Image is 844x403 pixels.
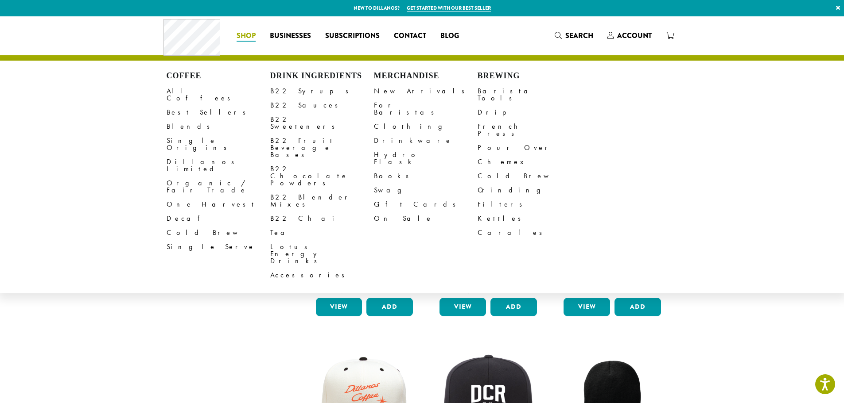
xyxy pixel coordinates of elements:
a: Single Serve [167,240,270,254]
a: B22 Sauces [270,98,374,112]
a: Shop [229,29,263,43]
a: Bodum Handheld Milk Frother $10.00 [561,154,663,294]
a: Cold Brew [167,226,270,240]
span: Account [617,31,652,41]
a: Best Sellers [167,105,270,119]
a: B22 Chai [270,211,374,226]
span: Blog [440,31,459,42]
a: Drip [478,105,581,119]
a: B22 Chocolate Powders [270,162,374,190]
a: Single Origins [167,134,270,155]
span: Search [565,31,593,41]
a: One Harvest [167,197,270,211]
a: Gift Cards [374,197,478,211]
a: View [564,298,610,316]
a: Dillanos Limited [167,155,270,176]
a: Cold Brew [478,169,581,183]
a: Accessories [270,268,374,282]
a: Organic / Fair Trade [167,176,270,197]
h4: Merchandise [374,71,478,81]
span: Businesses [270,31,311,42]
a: View [440,298,486,316]
a: B22 Blender Mixes [270,190,374,211]
a: Carafes [478,226,581,240]
a: Pour Over [478,141,581,155]
button: Add [366,298,413,316]
a: Decaf [167,211,270,226]
span: Shop [237,31,256,42]
a: Tea [270,226,374,240]
a: All Coffees [167,84,270,105]
a: Barista Tools [478,84,581,105]
h4: Drink Ingredients [270,71,374,81]
a: Chemex [478,155,581,169]
a: For Baristas [374,98,478,119]
a: B22 Syrups [270,84,374,98]
a: Drinkware [374,134,478,148]
a: Kettles [478,211,581,226]
a: Swag [374,183,478,197]
a: Grinding [478,183,581,197]
span: Subscriptions [325,31,380,42]
a: Search [548,28,600,43]
a: Books [374,169,478,183]
a: On Sale [374,211,478,226]
button: Add [615,298,661,316]
a: French Press [478,119,581,141]
a: Clothing [374,119,478,134]
button: Add [490,298,537,316]
a: Hydro Flask [374,148,478,169]
a: Lotus Energy Drinks [270,240,374,268]
a: View [316,298,362,316]
a: New Arrivals [374,84,478,98]
a: B22 Sweeteners [270,112,374,134]
a: Filters [478,197,581,211]
a: Get started with our best seller [407,4,491,12]
h4: Coffee [167,71,270,81]
a: Blends [167,119,270,134]
a: B22 Fruit Beverage Bases [270,134,374,162]
span: Contact [394,31,426,42]
h4: Brewing [478,71,581,81]
a: Bodum Electric Water Kettle $25.00 [437,154,539,294]
a: Bodum Electric Milk Frother $30.00 [314,154,416,294]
